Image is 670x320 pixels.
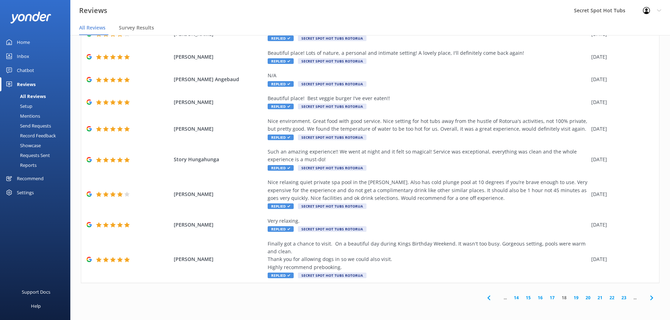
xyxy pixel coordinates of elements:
span: [PERSON_NAME] [174,255,264,263]
a: 22 [606,294,618,301]
span: Replied [268,58,294,64]
div: Beautiful place! Lots of nature, a personal and intimate setting! A lovely place, I'll definitely... [268,49,588,57]
a: 21 [594,294,606,301]
span: [PERSON_NAME] [174,98,264,106]
span: Secret Spot Hot Tubs Rotorua [298,135,366,140]
div: Nice environment. Great food with good service. Nice setting for hot tubs away from the hustle of... [268,117,588,133]
div: Requests Sent [4,150,50,160]
a: 14 [510,294,522,301]
span: Replied [268,273,294,278]
span: Replied [268,35,294,41]
a: 20 [582,294,594,301]
span: Secret Spot Hot Tubs Rotorua [298,203,366,209]
div: Recommend [17,171,44,185]
div: [DATE] [591,76,650,83]
span: All Reviews [79,24,106,31]
span: Secret Spot Hot Tubs Rotorua [298,104,366,109]
span: [PERSON_NAME] [174,190,264,198]
div: [DATE] [591,190,650,198]
div: [DATE] [591,221,650,229]
div: Such an amazing experience!! We went at night and it felt so magical! Service was exceptional, ev... [268,148,588,164]
a: Setup [4,101,70,111]
div: [DATE] [591,156,650,163]
div: Record Feedback [4,131,56,141]
a: Record Feedback [4,131,70,141]
span: Replied [268,104,294,109]
a: Showcase [4,141,70,150]
span: Secret Spot Hot Tubs Rotorua [298,58,366,64]
div: Nice relaxing quiet private spa pool in the [PERSON_NAME]. Also has cold plunge pool at 10 degree... [268,178,588,202]
span: Secret Spot Hot Tubs Rotorua [298,273,366,278]
img: yonder-white-logo.png [11,12,51,23]
div: N/A [268,72,588,79]
a: 17 [546,294,558,301]
span: Story Hungahunga [174,156,264,163]
span: ... [500,294,510,301]
div: Chatbot [17,63,34,77]
span: Secret Spot Hot Tubs Rotorua [298,226,366,232]
div: Support Docs [22,285,50,299]
a: Send Requests [4,121,70,131]
div: Beautiful place! Best veggie burger I've ever eaten!! [268,94,588,102]
a: 18 [558,294,570,301]
div: Help [31,299,41,313]
div: Mentions [4,111,40,121]
div: Send Requests [4,121,51,131]
a: 23 [618,294,630,301]
span: [PERSON_NAME] [174,221,264,229]
div: Settings [17,185,34,200]
div: All Reviews [4,91,46,101]
div: Home [17,35,30,49]
div: Very relaxing. [268,217,588,225]
div: [DATE] [591,125,650,133]
h3: Reviews [79,5,107,16]
div: Setup [4,101,32,111]
div: [DATE] [591,53,650,61]
a: 16 [534,294,546,301]
a: All Reviews [4,91,70,101]
span: Secret Spot Hot Tubs Rotorua [298,81,366,87]
span: Replied [268,203,294,209]
span: [PERSON_NAME] Angebaud [174,76,264,83]
span: Replied [268,226,294,232]
div: Inbox [17,49,29,63]
a: 19 [570,294,582,301]
div: Finally got a chance to visit. On a beautiful day during Kings Birthday Weekend. It wasn't too bu... [268,240,588,272]
span: ... [630,294,640,301]
a: Mentions [4,111,70,121]
a: 15 [522,294,534,301]
a: Reports [4,160,70,170]
div: Showcase [4,141,41,150]
span: Survey Results [119,24,154,31]
span: Secret Spot Hot Tubs Rotorua [298,165,366,171]
span: Replied [268,135,294,140]
span: Replied [268,165,294,171]
div: [DATE] [591,255,650,263]
div: Reviews [17,77,36,91]
span: Replied [268,81,294,87]
span: [PERSON_NAME] [174,125,264,133]
span: [PERSON_NAME] [174,53,264,61]
div: [DATE] [591,98,650,106]
span: Secret Spot Hot Tubs Rotorua [298,35,366,41]
a: Requests Sent [4,150,70,160]
div: Reports [4,160,37,170]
